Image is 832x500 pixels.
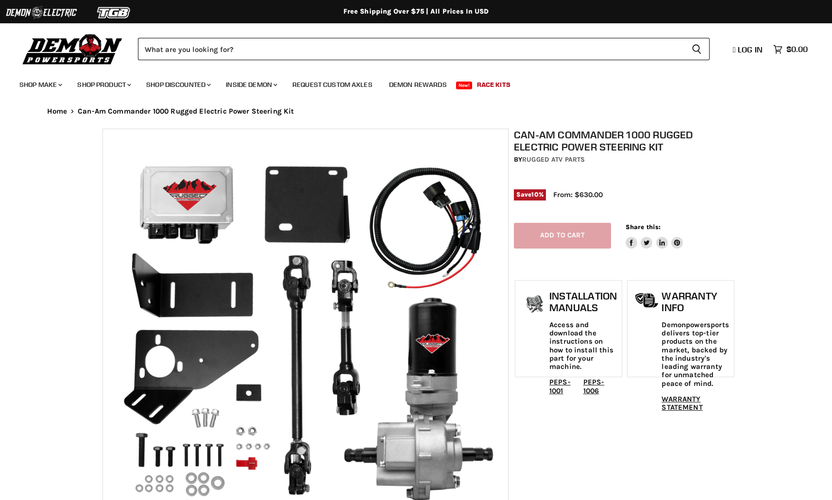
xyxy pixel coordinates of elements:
[549,321,617,371] p: Access and download the instructions on how to install this part for your machine.
[12,71,805,95] ul: Main menu
[219,75,283,95] a: Inside Demon
[28,107,805,116] nav: Breadcrumbs
[456,82,473,89] span: New!
[729,45,768,54] a: Log in
[549,378,571,395] a: PEPS-1001
[635,293,659,308] img: warranty-icon.png
[523,293,547,317] img: install_manual-icon.png
[138,38,684,60] input: Search
[662,395,702,412] a: WARRANTY STATEMENT
[514,129,735,153] h1: Can-Am Commander 1000 Rugged Electric Power Steering Kit
[12,75,68,95] a: Shop Make
[138,38,710,60] form: Product
[662,321,729,388] p: Demonpowersports delivers top-tier products on the market, backed by the industry's leading warra...
[531,191,538,198] span: 10
[684,38,710,60] button: Search
[553,190,603,199] span: From: $630.00
[583,378,605,395] a: PEPS-1006
[626,223,683,249] aside: Share this:
[19,32,126,66] img: Demon Powersports
[78,107,294,116] span: Can-Am Commander 1000 Rugged Electric Power Steering Kit
[382,75,454,95] a: Demon Rewards
[522,155,585,164] a: Rugged ATV Parts
[768,42,813,56] a: $0.00
[514,189,546,200] span: Save %
[786,45,808,54] span: $0.00
[47,107,68,116] a: Home
[549,290,617,313] h1: Installation Manuals
[28,7,805,16] div: Free Shipping Over $75 | All Prices In USD
[285,75,380,95] a: Request Custom Axles
[662,290,729,313] h1: Warranty Info
[78,3,151,22] img: TGB Logo 2
[626,223,661,231] span: Share this:
[514,154,735,165] div: by
[70,75,137,95] a: Shop Product
[738,45,763,54] span: Log in
[5,3,78,22] img: Demon Electric Logo 2
[470,75,518,95] a: Race Kits
[139,75,217,95] a: Shop Discounted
